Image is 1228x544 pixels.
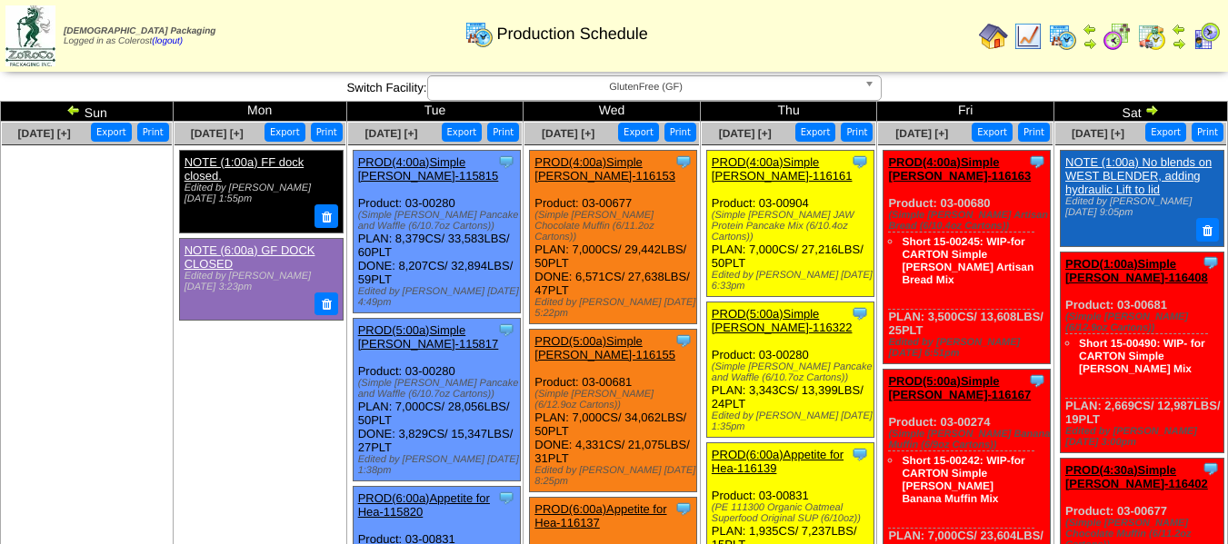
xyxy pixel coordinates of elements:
[1192,22,1221,51] img: calendarcustomer.gif
[1083,22,1097,36] img: arrowleft.gif
[1065,155,1212,196] a: NOTE (1:00a) No blends on WEST BLENDER, adding hydraulic Lift to lid
[851,445,869,463] img: Tooltip
[524,102,701,122] td: Wed
[888,337,1050,359] div: Edited by [PERSON_NAME] [DATE] 6:51pm
[972,123,1013,142] button: Export
[1065,312,1223,333] div: (Simple [PERSON_NAME] (6/12.9oz Cartons))
[712,155,853,183] a: PROD(4:00a)Simple [PERSON_NAME]-116161
[358,155,499,183] a: PROD(4:00a)Simple [PERSON_NAME]-115815
[712,307,853,334] a: PROD(5:00a)Simple [PERSON_NAME]-116322
[91,123,132,142] button: Export
[1065,426,1223,448] div: Edited by [PERSON_NAME] [DATE] 3:00pm
[1145,123,1186,142] button: Export
[1048,22,1077,51] img: calendarprod.gif
[712,270,874,292] div: Edited by [PERSON_NAME] [DATE] 6:33pm
[1072,127,1124,140] a: [DATE] [+]
[265,123,305,142] button: Export
[534,334,675,361] a: PROD(5:00a)Simple [PERSON_NAME]-116155
[66,103,81,117] img: arrowleft.gif
[358,491,490,519] a: PROD(6:00a)Appetite for Hea-115820
[534,502,666,529] a: PROD(6:00a)Appetite for Hea-116137
[358,454,520,476] div: Edited by [PERSON_NAME] [DATE] 1:38pm
[1083,36,1097,51] img: arrowright.gif
[888,210,1050,232] div: (Simple [PERSON_NAME] Artisan Bread (6/10.4oz Cartons))
[979,22,1008,51] img: home.gif
[1202,253,1220,272] img: Tooltip
[888,374,1031,401] a: PROD(5:00a)Simple [PERSON_NAME]-116167
[185,155,304,183] a: NOTE (1:00a) FF dock closed.
[1137,22,1166,51] img: calendarinout.gif
[706,302,874,438] div: Product: 03-00280 PLAN: 3,343CS / 13,399LBS / 24PLT
[152,36,183,46] a: (logout)
[884,151,1051,364] div: Product: 03-00680 PLAN: 3,500CS / 13,608LBS / 25PLT
[1172,22,1186,36] img: arrowleft.gif
[719,127,772,140] span: [DATE] [+]
[1061,252,1224,452] div: Product: 03-00681 PLAN: 2,669CS / 12,987LBS / 19PLT
[442,123,483,142] button: Export
[795,123,836,142] button: Export
[5,5,55,66] img: zoroco-logo-small.webp
[346,102,524,122] td: Tue
[706,151,874,297] div: Product: 03-00904 PLAN: 7,000CS / 27,216LBS / 50PLT
[1028,153,1046,171] img: Tooltip
[1192,123,1223,142] button: Print
[534,297,696,319] div: Edited by [PERSON_NAME] [DATE] 5:22pm
[464,19,494,48] img: calendarprod.gif
[497,153,515,171] img: Tooltip
[530,151,697,324] div: Product: 03-00677 PLAN: 7,000CS / 29,442LBS / 50PLT DONE: 6,571CS / 27,638LBS / 47PLT
[851,153,869,171] img: Tooltip
[534,155,675,183] a: PROD(4:00a)Simple [PERSON_NAME]-116153
[1054,102,1228,122] td: Sat
[530,330,697,492] div: Product: 03-00681 PLAN: 7,000CS / 34,062LBS / 50PLT DONE: 4,331CS / 21,075LBS / 31PLT
[1018,123,1050,142] button: Print
[173,102,346,122] td: Mon
[674,331,693,350] img: Tooltip
[185,271,336,292] div: Edited by [PERSON_NAME] [DATE] 3:23pm
[902,235,1033,286] a: Short 15-00245: WIP-for CARTON Simple [PERSON_NAME] Artisan Bread Mix
[618,123,659,142] button: Export
[358,210,520,232] div: (Simple [PERSON_NAME] Pancake and Waffle (6/10.7oz Cartons))
[365,127,418,140] a: [DATE] [+]
[712,410,874,432] div: Edited by [PERSON_NAME] [DATE] 1:35pm
[1028,371,1046,390] img: Tooltip
[902,454,1024,505] a: Short 15-00242: WIP-for CARTON Simple [PERSON_NAME] Banana Muffin Mix
[191,127,244,140] a: [DATE] [+]
[700,102,877,122] td: Thu
[534,389,696,410] div: (Simple [PERSON_NAME] (6/12.9oz Cartons))
[1079,337,1205,375] a: Short 15-00490: WIP- for CARTON Simple [PERSON_NAME] Mix
[18,127,71,140] a: [DATE] [+]
[1013,22,1043,51] img: line_graph.gif
[895,127,948,140] span: [DATE] [+]
[1065,196,1217,218] div: Edited by [PERSON_NAME] [DATE] 9:05pm
[358,323,499,351] a: PROD(5:00a)Simple [PERSON_NAME]-115817
[542,127,594,140] a: [DATE] [+]
[487,123,519,142] button: Print
[1172,36,1186,51] img: arrowright.gif
[851,304,869,322] img: Tooltip
[1,102,174,122] td: Sun
[1202,460,1220,478] img: Tooltip
[497,489,515,507] img: Tooltip
[1103,22,1132,51] img: calendarblend.gif
[314,292,338,316] button: Delete Note
[185,183,336,204] div: Edited by [PERSON_NAME] [DATE] 1:55pm
[534,465,696,487] div: Edited by [PERSON_NAME] [DATE] 8:25pm
[1196,218,1220,242] button: Delete Note
[497,25,648,44] span: Production Schedule
[497,321,515,339] img: Tooltip
[534,210,696,242] div: (Simple [PERSON_NAME] Chocolate Muffin (6/11.2oz Cartons))
[64,26,215,46] span: Logged in as Colerost
[664,123,696,142] button: Print
[137,123,169,142] button: Print
[353,319,520,481] div: Product: 03-00280 PLAN: 7,000CS / 28,056LBS / 50PLT DONE: 3,829CS / 15,347LBS / 27PLT
[435,76,857,98] span: GlutenFree (GF)
[64,26,215,36] span: [DEMOGRAPHIC_DATA] Packaging
[1065,463,1208,490] a: PROD(4:30a)Simple [PERSON_NAME]-116402
[841,123,873,142] button: Print
[888,429,1050,450] div: (Simple [PERSON_NAME] Banana Muffin (6/9oz Cartons))
[1065,257,1208,284] a: PROD(1:00a)Simple [PERSON_NAME]-116408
